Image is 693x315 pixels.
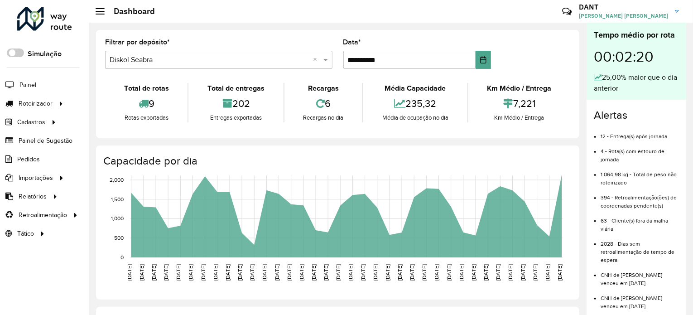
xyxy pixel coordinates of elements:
[385,264,390,281] text: [DATE]
[105,37,170,48] label: Filtrar por depósito
[471,94,568,113] div: 7,221
[476,51,491,69] button: Choose Date
[287,113,360,122] div: Recargas no dia
[311,264,317,281] text: [DATE]
[19,210,67,220] span: Retroalimentação
[175,264,181,281] text: [DATE]
[249,264,255,281] text: [DATE]
[594,72,679,94] div: 25,00% maior que o dia anterior
[557,2,577,21] a: Contato Rápido
[483,264,489,281] text: [DATE]
[508,264,514,281] text: [DATE]
[601,141,679,164] li: 4 - Rota(s) com estouro de jornada
[261,264,267,281] text: [DATE]
[532,264,538,281] text: [DATE]
[594,29,679,41] div: Tempo médio por rota
[601,187,679,210] li: 394 - Retroalimentação(ões) de coordenadas pendente(s)
[360,264,366,281] text: [DATE]
[19,136,72,145] span: Painel de Sugestão
[19,192,47,201] span: Relatórios
[225,264,231,281] text: [DATE]
[151,264,157,281] text: [DATE]
[409,264,415,281] text: [DATE]
[191,94,281,113] div: 202
[107,83,185,94] div: Total de rotas
[191,113,281,122] div: Entregas exportadas
[544,264,550,281] text: [DATE]
[601,164,679,187] li: 1.064,98 kg - Total de peso não roteirizado
[17,117,45,127] span: Cadastros
[212,264,218,281] text: [DATE]
[579,12,668,20] span: [PERSON_NAME] [PERSON_NAME]
[446,264,452,281] text: [DATE]
[17,229,34,238] span: Tático
[126,264,132,281] text: [DATE]
[601,210,679,233] li: 63 - Cliente(s) fora da malha viária
[397,264,403,281] text: [DATE]
[471,83,568,94] div: Km Médio / Entrega
[557,264,563,281] text: [DATE]
[286,264,292,281] text: [DATE]
[19,80,36,90] span: Painel
[520,264,526,281] text: [DATE]
[163,264,169,281] text: [DATE]
[107,113,185,122] div: Rotas exportadas
[191,83,281,94] div: Total de entregas
[372,264,378,281] text: [DATE]
[366,94,465,113] div: 235,32
[343,37,361,48] label: Data
[601,264,679,287] li: CNH de [PERSON_NAME] venceu em [DATE]
[366,83,465,94] div: Média Capacidade
[335,264,341,281] text: [DATE]
[495,264,501,281] text: [DATE]
[594,109,679,122] h4: Alertas
[471,264,476,281] text: [DATE]
[313,54,321,65] span: Clear all
[601,126,679,141] li: 12 - Entrega(s) após jornada
[111,196,124,202] text: 1,500
[200,264,206,281] text: [DATE]
[274,264,280,281] text: [DATE]
[107,94,185,113] div: 9
[471,113,568,122] div: Km Médio / Entrega
[120,254,124,260] text: 0
[114,235,124,241] text: 500
[287,94,360,113] div: 6
[139,264,144,281] text: [DATE]
[594,41,679,72] div: 00:02:20
[103,155,570,168] h4: Capacidade por dia
[601,287,679,310] li: CNH de [PERSON_NAME] venceu em [DATE]
[458,264,464,281] text: [DATE]
[366,113,465,122] div: Média de ocupação no dia
[111,216,124,222] text: 1,000
[105,6,155,16] h2: Dashboard
[19,173,53,183] span: Importações
[601,233,679,264] li: 2028 - Dias sem retroalimentação de tempo de espera
[188,264,194,281] text: [DATE]
[237,264,243,281] text: [DATE]
[17,155,40,164] span: Pedidos
[323,264,329,281] text: [DATE]
[287,83,360,94] div: Recargas
[110,177,124,183] text: 2,000
[434,264,440,281] text: [DATE]
[422,264,428,281] text: [DATE]
[298,264,304,281] text: [DATE]
[348,264,354,281] text: [DATE]
[579,3,668,11] h3: DANT
[28,48,62,59] label: Simulação
[19,99,53,108] span: Roteirizador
